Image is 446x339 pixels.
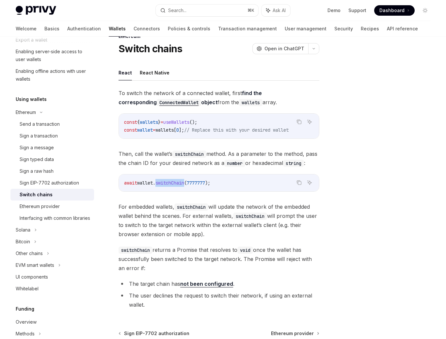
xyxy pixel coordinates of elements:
h5: Funding [16,305,34,313]
span: switchChain [155,180,184,186]
div: Sign a transaction [20,132,58,140]
div: Enabling server-side access to user wallets [16,48,90,63]
a: Ethereum provider [10,201,94,212]
span: Ethereum provider [271,330,314,337]
div: Methods [16,330,35,338]
a: Overview [10,316,94,328]
a: User management [285,21,327,37]
span: (); [189,119,197,125]
a: Sign a transaction [10,130,94,142]
span: returns a Promise that resolves to once the wallet has successfully been switched to the target n... [119,245,319,273]
div: Ethereum provider [20,202,60,210]
button: Search...⌘K [156,5,259,16]
a: Send a transaction [10,118,94,130]
span: const [124,127,137,133]
code: switchChain [174,203,208,211]
div: Switch chains [20,191,53,199]
a: Whitelabel [10,283,94,295]
span: wallet [137,127,153,133]
button: Open in ChatGPT [252,43,308,54]
span: } [158,119,161,125]
div: UI components [16,273,48,281]
span: ); [205,180,210,186]
span: // Replace this with your desired wallet [184,127,289,133]
a: Connectors [134,21,160,37]
span: const [124,119,137,125]
a: Enabling offline actions with user wallets [10,65,94,85]
a: Security [334,21,353,37]
span: useWallets [163,119,189,125]
span: 7777777 [187,180,205,186]
a: Policies & controls [168,21,210,37]
a: Welcome [16,21,37,37]
a: API reference [387,21,418,37]
button: Ask AI [262,5,290,16]
div: Solana [16,226,30,234]
a: Basics [44,21,59,37]
span: 0 [176,127,179,133]
code: switchChain [119,247,152,254]
a: Transaction management [218,21,277,37]
li: The user declines the request to switch their network, if using an external wallet. [119,291,319,309]
a: Ethereum provider [271,330,319,337]
code: number [224,160,245,167]
code: switchChain [233,213,267,220]
a: Sign a message [10,142,94,153]
a: Recipes [361,21,379,37]
code: void [237,247,253,254]
div: EVM smart wallets [16,261,54,269]
button: React [119,65,132,80]
div: Whitelabel [16,285,39,293]
button: Toggle dark mode [420,5,430,16]
button: Copy the contents from the code block [295,178,303,187]
button: React Native [140,65,169,80]
span: { [137,119,140,125]
span: . [153,180,155,186]
span: wallets [155,127,174,133]
a: Switch chains [10,189,94,201]
a: Authentication [67,21,101,37]
a: Sign a raw hash [10,165,94,177]
span: Sign EIP-7702 authorization [124,330,189,337]
span: Then, call the wallet’s method. As a parameter to the method, pass the chain ID for your desired ... [119,149,319,168]
code: ConnectedWallet [157,99,201,106]
a: not been configured [180,281,233,287]
span: [ [174,127,176,133]
a: Sign EIP-7702 authorization [119,330,189,337]
span: To switch the network of a connected wallet, first from the array. [119,89,319,107]
div: Other chains [16,250,43,257]
a: find the correspondingConnectedWalletobject [119,90,262,105]
span: ⌘ K [247,8,254,13]
div: Sign a message [20,144,54,152]
button: Ask AI [305,118,314,126]
span: ( [184,180,187,186]
span: ]; [179,127,184,133]
span: = [161,119,163,125]
span: Dashboard [379,7,405,14]
span: = [153,127,155,133]
code: string [283,160,304,167]
span: wallet [137,180,153,186]
li: The target chain has . [119,279,319,288]
div: Ethereum [16,108,36,116]
span: await [124,180,137,186]
button: Ask AI [305,178,314,187]
code: switchChain [172,151,206,158]
a: Interfacing with common libraries [10,212,94,224]
a: Support [348,7,366,14]
a: Demo [327,7,341,14]
div: Sign a raw hash [20,167,54,175]
div: Sign EIP-7702 authorization [20,179,79,187]
div: Interfacing with common libraries [20,214,90,222]
span: Ask AI [273,7,286,14]
span: wallets [140,119,158,125]
span: For embedded wallets, will update the network of the embedded wallet behind the scenes. For exter... [119,202,319,239]
a: Sign typed data [10,153,94,165]
div: Bitcoin [16,238,30,246]
button: Copy the contents from the code block [295,118,303,126]
a: Enabling server-side access to user wallets [10,46,94,65]
h1: Switch chains [119,43,182,55]
h5: Using wallets [16,95,47,103]
img: light logo [16,6,56,15]
div: Search... [168,7,186,14]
